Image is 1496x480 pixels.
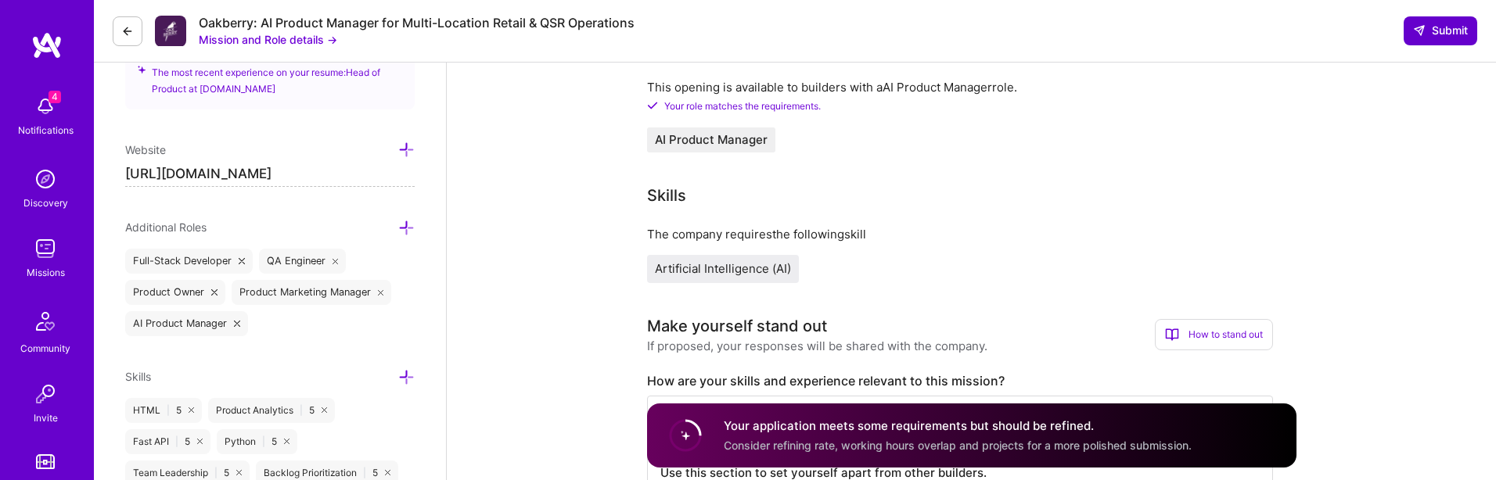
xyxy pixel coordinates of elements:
span: | [262,435,265,448]
span: | [167,404,170,417]
span: Submit [1413,23,1468,38]
img: logo [31,31,63,59]
span: | [363,467,366,479]
div: QA Engineer [259,249,347,274]
button: Mission and Role details → [199,31,337,48]
i: icon Close [234,321,240,327]
div: Oakberry: AI Product Manager for Multi-Location Retail & QSR Operations [199,15,635,31]
div: The company requires the following skill [647,226,1273,242]
img: tokens [36,454,55,469]
button: AI Product Manager [647,127,775,152]
span: Additional Roles [125,220,207,234]
div: Python 5 [217,429,297,454]
img: discovery [30,163,61,195]
img: Invite [30,378,61,410]
div: Community [20,340,70,356]
i: icon BookOpen [1165,328,1179,342]
div: Discovery [23,195,68,211]
div: The most recent experience on your resume: Head of Product at [DOMAIN_NAME] [125,42,415,109]
i: icon Close [284,439,289,444]
div: Product Analytics 5 [208,398,335,423]
i: icon Close [378,289,384,296]
div: Invite [34,410,58,426]
span: AI Product Manager [655,134,768,146]
span: 4 [49,91,61,103]
i: icon Close [211,289,218,296]
span: | [175,435,178,448]
span: Artificial Intelligence (AI) [655,261,791,276]
span: Skills [125,370,151,383]
span: Website [125,143,166,156]
i: icon Close [236,470,242,475]
div: Notifications [18,122,74,138]
i: icon Close [189,407,194,413]
i: icon SendLight [1413,24,1426,37]
input: http://... [125,162,415,187]
div: Make yourself stand out [647,314,827,338]
div: Skills [647,184,686,207]
i: icon Close [385,470,390,475]
div: How to stand out [1155,319,1273,350]
div: HTML 5 [125,398,202,423]
i: icon Close [333,258,339,264]
div: Missions [27,264,65,281]
span: | [214,467,218,479]
div: Product Owner [125,280,225,305]
div: Fast API 5 [125,429,210,454]
img: teamwork [30,233,61,264]
div: Product Marketing Manager [232,280,392,305]
p: This opening is available to builders with a AI Product Manager role. [647,79,1273,95]
span: Consider refining rate, working hours overlap and projects for a more polished submission. [724,439,1192,452]
i: icon Close [239,258,245,264]
div: null [1404,16,1477,45]
i: icon Close [322,407,327,413]
i: Check [647,100,658,111]
i: icon LeftArrowDark [121,25,134,38]
button: Submit [1404,16,1477,45]
span: | [300,404,303,417]
label: How are your skills and experience relevant to this mission? [647,373,1273,389]
img: Company Logo [155,16,186,46]
img: bell [30,91,61,122]
div: If proposed, your responses will be shared with the company. [647,338,987,354]
img: Community [27,303,64,340]
div: Full-Stack Developer [125,249,253,274]
h4: Your application meets some requirements but should be refined. [724,417,1192,434]
div: AI Product Manager [125,311,248,336]
i: icon Close [197,439,203,444]
span: Your role matches the requirements. [664,100,821,112]
i: icon SuggestedTeams [138,64,146,75]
